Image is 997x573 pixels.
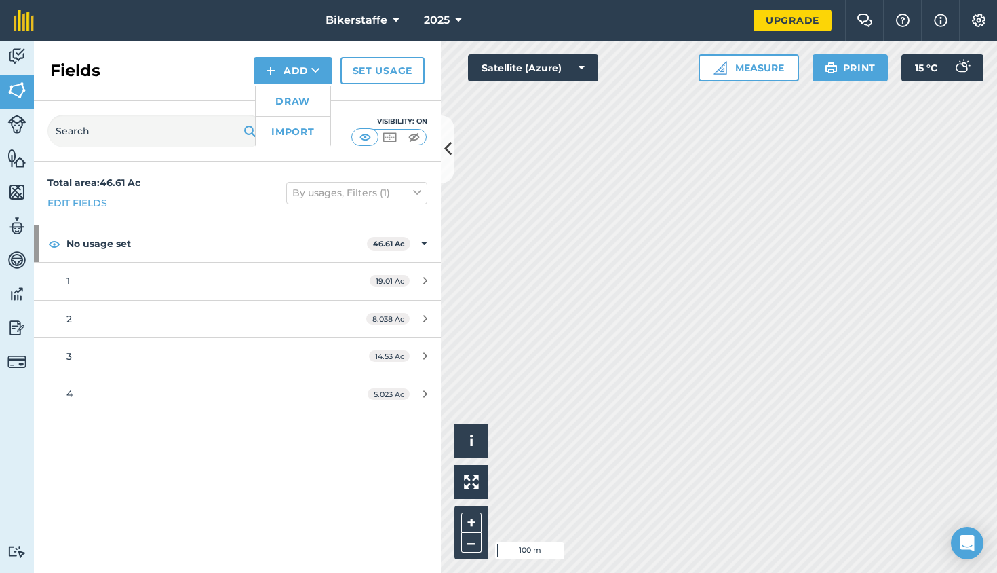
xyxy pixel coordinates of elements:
[699,54,799,81] button: Measure
[406,130,423,144] img: svg+xml;base64,PHN2ZyB4bWxucz0iaHR0cDovL3d3dy53My5vcmcvMjAwMC9zdmciIHdpZHRoPSI1MCIgaGVpZ2h0PSI0MC...
[368,388,410,400] span: 5.023 Ac
[34,263,441,299] a: 119.01 Ac
[754,10,832,31] a: Upgrade
[340,57,425,84] a: Set usage
[857,14,873,27] img: Two speech bubbles overlapping with the left bubble in the forefront
[7,284,26,304] img: svg+xml;base64,PD94bWwgdmVyc2lvbj0iMS4wIiBlbmNvZGluZz0idXRmLTgiPz4KPCEtLSBHZW5lcmF0b3I6IEFkb2JlIE...
[14,10,34,31] img: fieldmargin Logo
[66,275,70,287] span: 1
[454,424,488,458] button: i
[254,57,332,84] button: Add DrawImport
[7,545,26,558] img: svg+xml;base64,PD94bWwgdmVyc2lvbj0iMS4wIiBlbmNvZGluZz0idXRmLTgiPz4KPCEtLSBHZW5lcmF0b3I6IEFkb2JlIE...
[971,14,987,27] img: A cog icon
[713,61,727,75] img: Ruler icon
[47,177,140,189] strong: Total area : 46.61 Ac
[34,338,441,375] a: 314.53 Ac
[47,196,107,210] a: Edit fields
[243,123,256,139] img: svg+xml;base64,PHN2ZyB4bWxucz0iaHR0cDovL3d3dy53My5vcmcvMjAwMC9zdmciIHdpZHRoPSIxOSIgaGVpZ2h0PSIyNC...
[326,12,387,29] span: Bikerstaffe
[66,225,367,262] strong: No usage set
[468,54,598,81] button: Satellite (Azure)
[7,46,26,67] img: svg+xml;base64,PD94bWwgdmVyc2lvbj0iMS4wIiBlbmNvZGluZz0idXRmLTgiPz4KPCEtLSBHZW5lcmF0b3I6IEFkb2JlIE...
[34,225,441,262] div: No usage set46.61 Ac
[951,527,983,559] div: Open Intercom Messenger
[266,62,275,79] img: svg+xml;base64,PHN2ZyB4bWxucz0iaHR0cDovL3d3dy53My5vcmcvMjAwMC9zdmciIHdpZHRoPSIxNCIgaGVpZ2h0PSIyNC...
[7,115,26,134] img: svg+xml;base64,PD94bWwgdmVyc2lvbj0iMS4wIiBlbmNvZGluZz0idXRmLTgiPz4KPCEtLSBHZW5lcmF0b3I6IEFkb2JlIE...
[48,236,60,252] img: svg+xml;base64,PHN2ZyB4bWxucz0iaHR0cDovL3d3dy53My5vcmcvMjAwMC9zdmciIHdpZHRoPSIxOCIgaGVpZ2h0PSIyNC...
[351,116,427,127] div: Visibility: On
[895,14,911,27] img: A question mark icon
[50,60,100,81] h2: Fields
[461,513,482,533] button: +
[47,115,265,147] input: Search
[7,80,26,100] img: svg+xml;base64,PHN2ZyB4bWxucz0iaHR0cDovL3d3dy53My5vcmcvMjAwMC9zdmciIHdpZHRoPSI1NiIgaGVpZ2h0PSI2MC...
[7,182,26,202] img: svg+xml;base64,PHN2ZyB4bWxucz0iaHR0cDovL3d3dy53My5vcmcvMjAwMC9zdmciIHdpZHRoPSI1NiIgaGVpZ2h0PSI2MC...
[7,318,26,338] img: svg+xml;base64,PD94bWwgdmVyc2lvbj0iMS4wIiBlbmNvZGluZz0idXRmLTgiPz4KPCEtLSBHZW5lcmF0b3I6IEFkb2JlIE...
[934,12,947,29] img: svg+xml;base64,PHN2ZyB4bWxucz0iaHR0cDovL3d3dy53My5vcmcvMjAwMC9zdmciIHdpZHRoPSIxNyIgaGVpZ2h0PSIxNy...
[469,432,473,449] span: i
[366,313,410,325] span: 8.038 Ac
[34,375,441,412] a: 45.023 Ac
[813,54,888,81] button: Print
[256,117,330,147] a: Import
[286,182,427,204] button: By usages, Filters (1)
[256,86,330,116] a: Draw
[7,250,26,270] img: svg+xml;base64,PD94bWwgdmVyc2lvbj0iMS4wIiBlbmNvZGluZz0idXRmLTgiPz4KPCEtLSBHZW5lcmF0b3I6IEFkb2JlIE...
[464,475,479,489] img: Four arrows, one pointing top left, one top right, one bottom right and the last bottom left
[825,60,838,76] img: svg+xml;base64,PHN2ZyB4bWxucz0iaHR0cDovL3d3dy53My5vcmcvMjAwMC9zdmciIHdpZHRoPSIxOSIgaGVpZ2h0PSIyNC...
[7,216,26,236] img: svg+xml;base64,PD94bWwgdmVyc2lvbj0iMS4wIiBlbmNvZGluZz0idXRmLTgiPz4KPCEtLSBHZW5lcmF0b3I6IEFkb2JlIE...
[424,12,450,29] span: 2025
[66,313,72,325] span: 2
[373,239,405,248] strong: 46.61 Ac
[66,388,73,400] span: 4
[66,350,72,363] span: 3
[948,54,975,81] img: svg+xml;base64,PD94bWwgdmVyc2lvbj0iMS4wIiBlbmNvZGluZz0idXRmLTgiPz4KPCEtLSBHZW5lcmF0b3I6IEFkb2JlIE...
[915,54,937,81] span: 15 ° C
[7,148,26,168] img: svg+xml;base64,PHN2ZyB4bWxucz0iaHR0cDovL3d3dy53My5vcmcvMjAwMC9zdmciIHdpZHRoPSI1NiIgaGVpZ2h0PSI2MC...
[381,130,398,144] img: svg+xml;base64,PHN2ZyB4bWxucz0iaHR0cDovL3d3dy53My5vcmcvMjAwMC9zdmciIHdpZHRoPSI1MCIgaGVpZ2h0PSI0MC...
[901,54,983,81] button: 15 °C
[7,352,26,371] img: svg+xml;base64,PD94bWwgdmVyc2lvbj0iMS4wIiBlbmNvZGluZz0idXRmLTgiPz4KPCEtLSBHZW5lcmF0b3I6IEFkb2JlIE...
[357,130,374,144] img: svg+xml;base64,PHN2ZyB4bWxucz0iaHR0cDovL3d3dy53My5vcmcvMjAwMC9zdmciIHdpZHRoPSI1MCIgaGVpZ2h0PSI0MC...
[369,350,410,362] span: 14.53 Ac
[461,533,482,553] button: –
[370,275,410,286] span: 19.01 Ac
[34,301,441,337] a: 28.038 Ac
